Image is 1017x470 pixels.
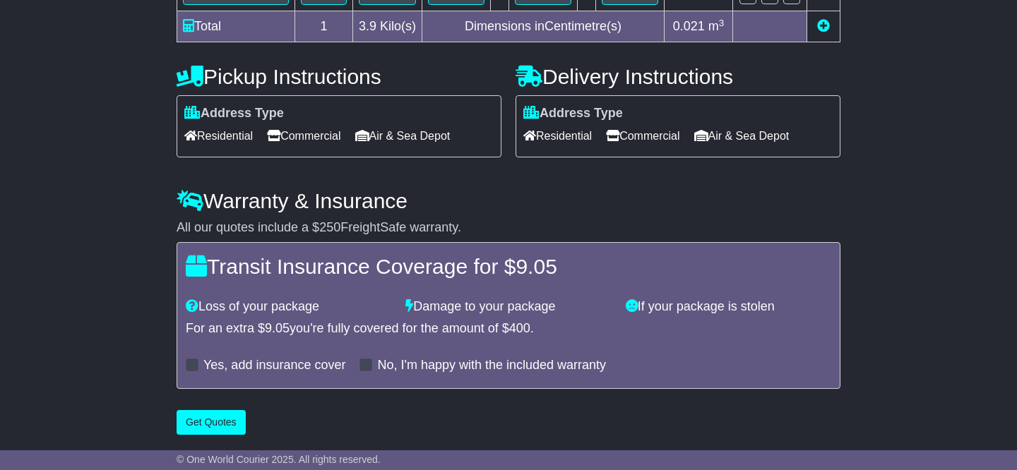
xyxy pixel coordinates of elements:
td: Total [177,11,295,42]
label: Address Type [184,106,284,121]
td: 1 [295,11,353,42]
td: Dimensions in Centimetre(s) [422,11,665,42]
span: 9.05 [265,321,290,335]
h4: Pickup Instructions [177,65,501,88]
span: 0.021 [673,19,705,33]
h4: Transit Insurance Coverage for $ [186,255,831,278]
span: 400 [509,321,530,335]
label: No, I'm happy with the included warranty [377,358,606,373]
span: Residential [184,125,253,147]
button: Get Quotes [177,410,246,435]
span: m [708,19,725,33]
span: 3.9 [359,19,376,33]
span: Commercial [606,125,679,147]
sup: 3 [719,18,725,28]
div: Loss of your package [179,299,398,315]
span: Residential [523,125,592,147]
h4: Warranty & Insurance [177,189,840,212]
td: Kilo(s) [353,11,422,42]
div: For an extra $ you're fully covered for the amount of $ . [186,321,831,337]
div: Damage to your package [398,299,618,315]
h4: Delivery Instructions [516,65,840,88]
span: Commercial [267,125,340,147]
span: 250 [319,220,340,234]
label: Yes, add insurance cover [203,358,345,373]
span: 9.05 [516,255,557,278]
a: Add new item [817,19,830,33]
span: Air & Sea Depot [694,125,790,147]
div: All our quotes include a $ FreightSafe warranty. [177,220,840,236]
label: Address Type [523,106,623,121]
span: Air & Sea Depot [355,125,451,147]
span: © One World Courier 2025. All rights reserved. [177,454,381,465]
div: If your package is stolen [619,299,838,315]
